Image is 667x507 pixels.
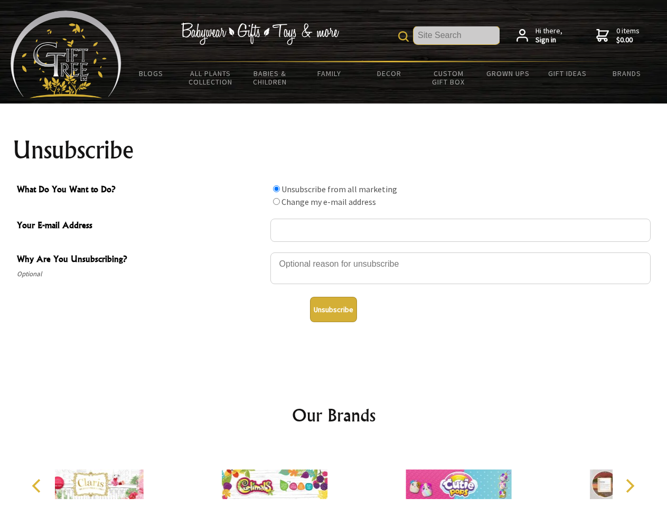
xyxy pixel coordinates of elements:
strong: $0.00 [616,35,640,45]
a: Gift Ideas [538,62,597,84]
a: Grown Ups [478,62,538,84]
img: Babyware - Gifts - Toys and more... [11,11,121,98]
a: Custom Gift Box [419,62,478,93]
img: product search [398,31,409,42]
button: Previous [26,474,50,497]
label: Unsubscribe from all marketing [281,184,397,194]
textarea: Why Are You Unsubscribing? [270,252,651,284]
button: Unsubscribe [310,297,357,322]
span: 0 items [616,26,640,45]
strong: Sign in [536,35,562,45]
a: Brands [597,62,657,84]
span: Optional [17,268,265,280]
h2: Our Brands [21,402,646,428]
img: Babywear - Gifts - Toys & more [181,23,339,45]
span: What Do You Want to Do? [17,183,265,198]
input: What Do You Want to Do? [273,198,280,205]
input: Site Search [414,26,500,44]
input: What Do You Want to Do? [273,185,280,192]
span: Why Are You Unsubscribing? [17,252,265,268]
span: Hi there, [536,26,562,45]
a: 0 items$0.00 [596,26,640,45]
a: All Plants Collection [181,62,241,93]
a: Family [300,62,360,84]
span: Your E-mail Address [17,219,265,234]
label: Change my e-mail address [281,196,376,207]
a: BLOGS [121,62,181,84]
a: Babies & Children [240,62,300,93]
a: Hi there,Sign in [516,26,562,45]
h1: Unsubscribe [13,137,655,163]
a: Decor [359,62,419,84]
input: Your E-mail Address [270,219,651,242]
button: Next [618,474,641,497]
